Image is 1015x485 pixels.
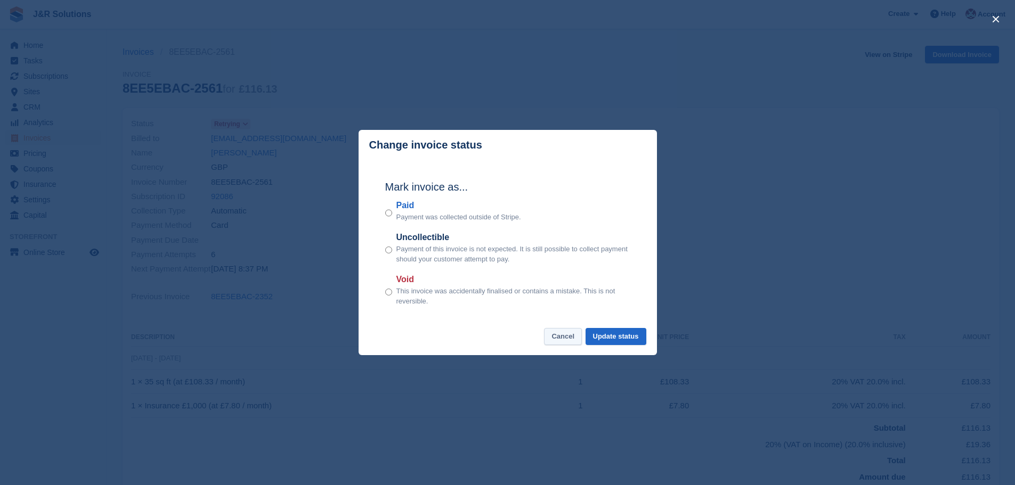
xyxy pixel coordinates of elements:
label: Uncollectible [396,231,630,244]
button: close [987,11,1004,28]
label: Paid [396,199,521,212]
button: Update status [586,328,646,346]
p: Payment was collected outside of Stripe. [396,212,521,223]
p: Change invoice status [369,139,482,151]
label: Void [396,273,630,286]
p: This invoice was accidentally finalised or contains a mistake. This is not reversible. [396,286,630,307]
h2: Mark invoice as... [385,179,630,195]
button: Cancel [544,328,582,346]
p: Payment of this invoice is not expected. It is still possible to collect payment should your cust... [396,244,630,265]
